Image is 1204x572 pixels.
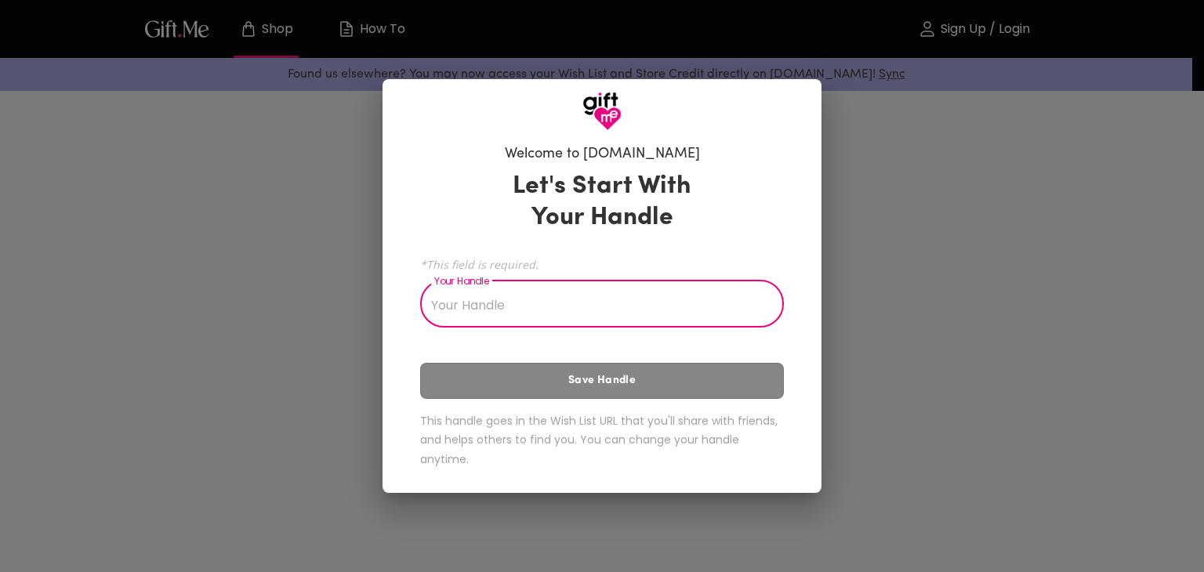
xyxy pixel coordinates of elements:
[420,284,767,328] input: Your Handle
[493,171,711,234] h3: Let's Start With Your Handle
[420,257,784,272] span: *This field is required.
[582,92,622,131] img: GiftMe Logo
[505,145,700,164] h6: Welcome to [DOMAIN_NAME]
[420,411,784,469] h6: This handle goes in the Wish List URL that you'll share with friends, and helps others to find yo...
